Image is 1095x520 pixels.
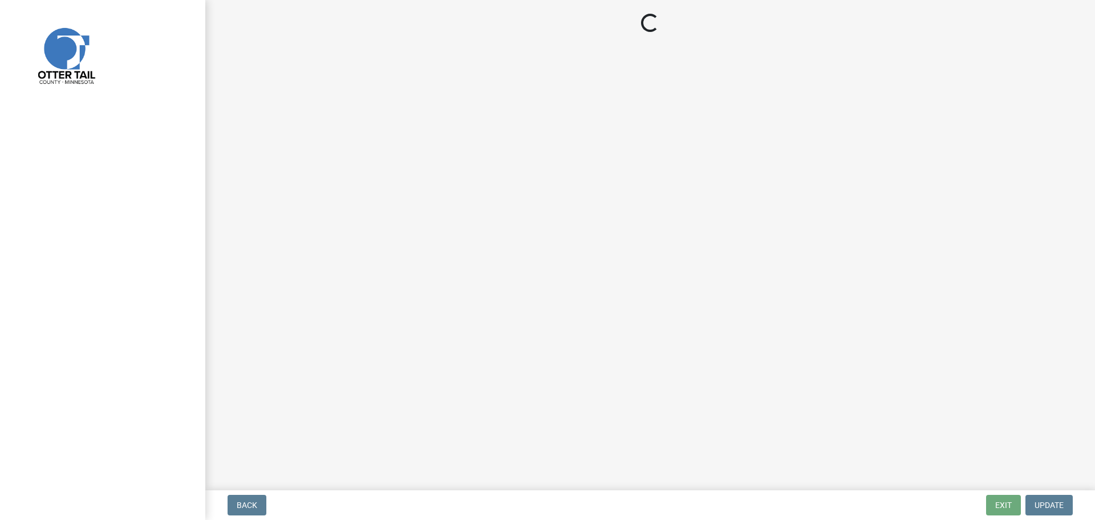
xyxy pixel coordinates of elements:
[237,501,257,510] span: Back
[1025,495,1073,515] button: Update
[1035,501,1064,510] span: Update
[228,495,266,515] button: Back
[986,495,1021,515] button: Exit
[23,12,108,98] img: Otter Tail County, Minnesota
